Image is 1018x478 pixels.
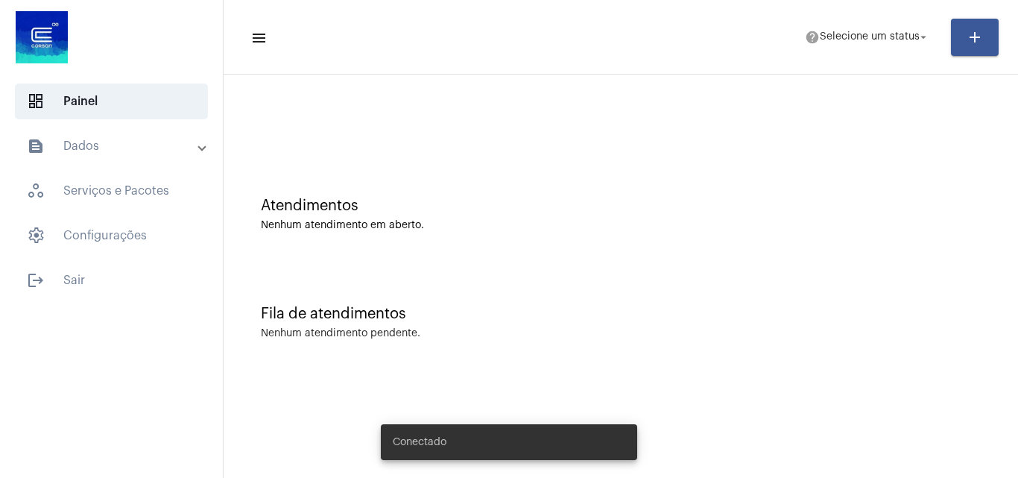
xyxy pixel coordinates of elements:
mat-icon: sidenav icon [27,271,45,289]
span: sidenav icon [27,227,45,245]
span: sidenav icon [27,92,45,110]
mat-panel-title: Dados [27,137,199,155]
mat-icon: help [805,30,820,45]
mat-icon: sidenav icon [250,29,265,47]
span: Painel [15,84,208,119]
span: sidenav icon [27,182,45,200]
span: Configurações [15,218,208,254]
div: Atendimentos [261,198,981,214]
mat-icon: sidenav icon [27,137,45,155]
mat-icon: arrow_drop_down [917,31,930,44]
div: Nenhum atendimento em aberto. [261,220,981,231]
span: Serviços e Pacotes [15,173,208,209]
span: Sair [15,262,208,298]
mat-icon: add [966,28,984,46]
span: Conectado [393,435,446,450]
mat-expansion-panel-header: sidenav iconDados [9,128,223,164]
span: Selecione um status [820,32,920,43]
div: Nenhum atendimento pendente. [261,328,420,339]
button: Selecione um status [796,22,939,52]
div: Fila de atendimentos [261,306,981,322]
img: d4669ae0-8c07-2337-4f67-34b0df7f5ae4.jpeg [12,7,72,67]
